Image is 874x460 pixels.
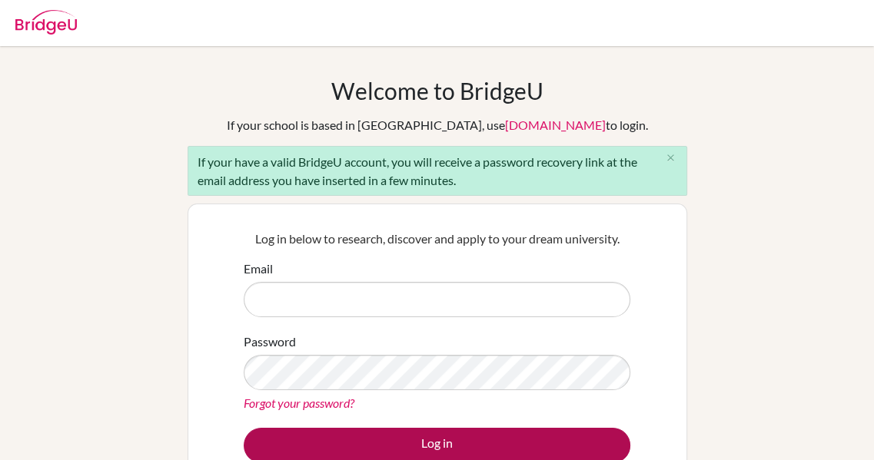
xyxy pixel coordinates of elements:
a: [DOMAIN_NAME] [505,117,606,132]
div: If your school is based in [GEOGRAPHIC_DATA], use to login. [227,116,648,134]
button: Close [656,147,686,170]
div: If your have a valid BridgeU account, you will receive a password recovery link at the email addr... [188,146,687,196]
a: Forgot your password? [244,395,354,410]
label: Email [244,260,273,278]
p: Log in below to research, discover and apply to your dream university. [244,230,630,248]
i: close [665,152,676,164]
img: Bridge-U [15,10,77,35]
label: Password [244,333,296,351]
h1: Welcome to BridgeU [331,77,543,104]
